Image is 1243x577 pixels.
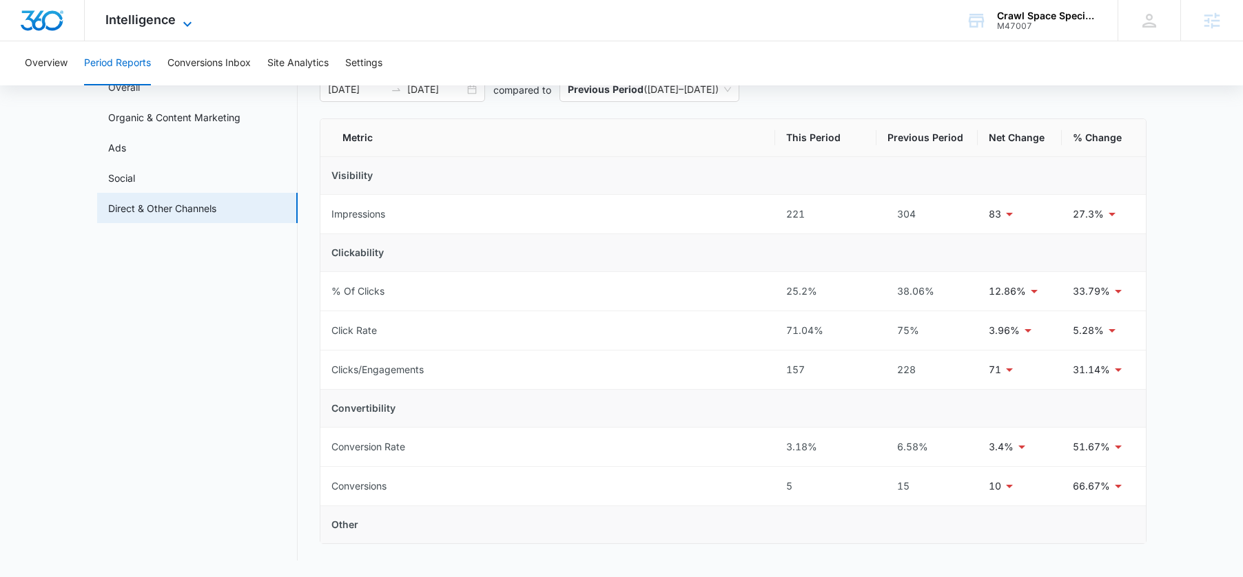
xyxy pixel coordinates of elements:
[331,439,405,454] div: Conversion Rate
[978,119,1062,157] th: Net Change
[887,439,967,454] div: 6.58%
[108,201,216,216] a: Direct & Other Channels
[989,207,1001,222] p: 83
[887,479,967,494] div: 15
[786,439,865,454] div: 3.18%
[493,83,551,97] p: compared to
[25,41,68,85] button: Overview
[876,119,978,157] th: Previous Period
[108,80,140,94] a: Overall
[989,323,1020,338] p: 3.96%
[267,41,329,85] button: Site Analytics
[320,119,775,157] th: Metric
[328,82,385,97] input: Start date
[331,284,384,299] div: % Of Clicks
[1073,362,1110,377] p: 31.14%
[1062,119,1146,157] th: % Change
[997,10,1098,21] div: account name
[989,284,1026,299] p: 12.86%
[1073,323,1104,338] p: 5.28%
[391,84,402,95] span: swap-right
[1073,439,1110,454] p: 51.67%
[887,284,967,299] div: 38.06%
[786,323,865,338] div: 71.04%
[320,157,1146,195] td: Visibility
[568,83,644,95] p: Previous Period
[320,234,1146,272] td: Clickability
[786,207,865,222] div: 221
[989,362,1001,377] p: 71
[786,479,865,494] div: 5
[84,41,151,85] button: Period Reports
[786,362,865,377] div: 157
[887,207,967,222] div: 304
[887,323,967,338] div: 75%
[320,390,1146,428] td: Convertibility
[568,78,731,101] span: ( [DATE] – [DATE] )
[331,207,385,222] div: Impressions
[989,439,1014,454] p: 3.4%
[997,21,1098,31] div: account id
[887,362,967,377] div: 228
[108,140,126,155] a: Ads
[331,362,424,377] div: Clicks/Engagements
[1073,479,1110,494] p: 66.67%
[331,479,387,494] div: Conversions
[105,12,176,27] span: Intelligence
[167,41,251,85] button: Conversions Inbox
[108,171,135,185] a: Social
[407,82,464,97] input: End date
[1073,284,1110,299] p: 33.79%
[391,84,402,95] span: to
[108,110,240,125] a: Organic & Content Marketing
[775,119,876,157] th: This Period
[1073,207,1104,222] p: 27.3%
[345,41,382,85] button: Settings
[989,479,1001,494] p: 10
[320,506,1146,543] td: Other
[786,284,865,299] div: 25.2%
[331,323,377,338] div: Click Rate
